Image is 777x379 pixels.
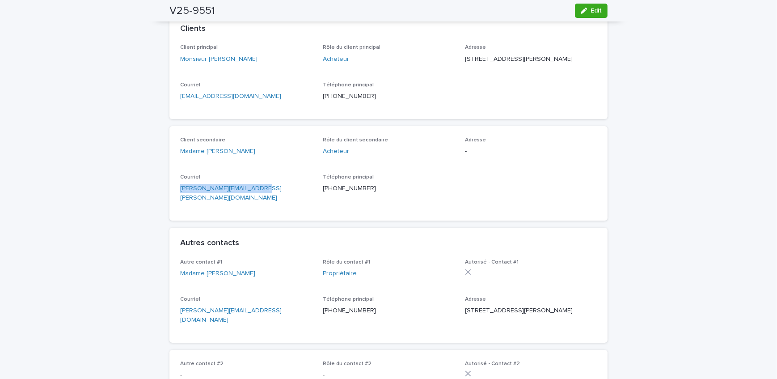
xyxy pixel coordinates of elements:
span: Courriel [180,297,200,302]
button: Edit [575,4,608,18]
h2: Clients [180,24,206,34]
p: [PHONE_NUMBER] [323,306,455,315]
p: [STREET_ADDRESS][PERSON_NAME] [465,55,597,64]
span: Courriel [180,175,200,180]
a: Madame [PERSON_NAME] [180,147,255,156]
a: Propriétaire [323,269,357,278]
span: Autre contact #2 [180,361,224,366]
span: Rôle du client principal [323,45,380,50]
h2: Autres contacts [180,238,239,248]
span: Client secondaire [180,137,225,143]
p: [PHONE_NUMBER] [323,92,455,101]
span: Adresse [465,45,486,50]
p: - [465,147,597,156]
a: [PERSON_NAME][EMAIL_ADDRESS][PERSON_NAME][DOMAIN_NAME] [180,185,282,201]
span: Courriel [180,82,200,88]
span: Rôle du client secondaire [323,137,388,143]
span: Adresse [465,137,486,143]
span: Edit [591,8,602,14]
p: [PHONE_NUMBER] [323,184,455,193]
span: Client principal [180,45,218,50]
span: Téléphone principal [323,297,374,302]
span: Autre contact #1 [180,260,222,265]
a: Madame [PERSON_NAME] [180,269,255,278]
a: [PERSON_NAME][EMAIL_ADDRESS][DOMAIN_NAME] [180,307,282,323]
span: Rôle du contact #1 [323,260,370,265]
span: Autorisé - Contact #2 [465,361,520,366]
h2: V25-9551 [169,4,215,17]
a: Acheteur [323,147,349,156]
span: Rôle du contact #2 [323,361,372,366]
span: Téléphone principal [323,175,374,180]
a: Acheteur [323,55,349,64]
p: [STREET_ADDRESS][PERSON_NAME] [465,306,597,315]
a: Monsieur [PERSON_NAME] [180,55,258,64]
span: Téléphone principal [323,82,374,88]
span: Autorisé - Contact #1 [465,260,519,265]
span: Adresse [465,297,486,302]
a: [EMAIL_ADDRESS][DOMAIN_NAME] [180,93,281,99]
